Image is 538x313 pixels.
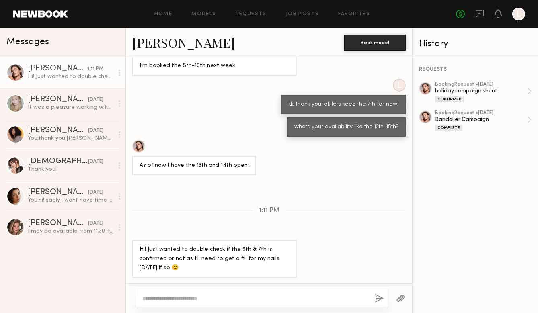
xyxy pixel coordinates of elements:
span: 1:11 PM [259,207,279,214]
div: 1:11 PM [87,65,103,73]
div: [DEMOGRAPHIC_DATA][PERSON_NAME] [28,158,88,166]
div: [DATE] [88,127,103,135]
div: I may be available from 11.30 if that helps [28,227,113,235]
a: Requests [236,12,267,17]
div: [PERSON_NAME] [28,127,88,135]
div: History [419,39,532,49]
div: [DATE] [88,189,103,196]
span: Messages [6,37,49,47]
div: Hi! Just wanted to double check if the 6th & 7th is confirmed or not as I’ll need to get a fill f... [28,73,113,80]
a: Home [154,12,172,17]
a: L [512,8,525,20]
a: bookingRequest •[DATE]Bandolier CampaignComplete [435,110,532,131]
a: bookingRequest •[DATE]holiday campaign shootConfirmed [435,82,532,102]
div: [DATE] [88,220,103,227]
a: Models [191,12,216,17]
div: [DATE] [88,158,103,166]
div: [PERSON_NAME] [28,219,88,227]
div: [PERSON_NAME] [28,65,87,73]
div: Thank you! [28,166,113,173]
a: Job Posts [286,12,319,17]
div: kk! thank you! ok lets keep the 7th for now! [288,100,398,109]
div: Complete [435,125,462,131]
div: Hi! Just wanted to double check if the 6th & 7th is confirmed or not as I’ll need to get a fill f... [140,245,290,273]
div: booking Request • [DATE] [435,82,527,87]
button: Book model [344,35,406,51]
a: Book model [344,39,406,45]
div: As of now I have the 13th and 14th open! [140,161,249,170]
a: Favorites [338,12,370,17]
div: booking Request • [DATE] [435,110,527,116]
div: [PERSON_NAME] [28,96,88,104]
div: Confirmed [435,96,464,102]
div: It was a pleasure working with all of you😊💕 Hope to see you again soon! [28,104,113,111]
a: [PERSON_NAME] [132,34,235,51]
div: whats your availability like the 13th-15th? [294,123,398,132]
div: [DATE] [88,96,103,104]
div: Bandolier Campaign [435,116,527,123]
div: REQUESTS [419,67,532,72]
div: You: thank you [PERSON_NAME]!!! you were so so great [28,135,113,142]
div: [PERSON_NAME] [28,188,88,196]
div: You: hi! sadly i wont have time this week. Let us know when youre back and want to swing by the o... [28,196,113,204]
div: holiday campaign shoot [435,87,527,95]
